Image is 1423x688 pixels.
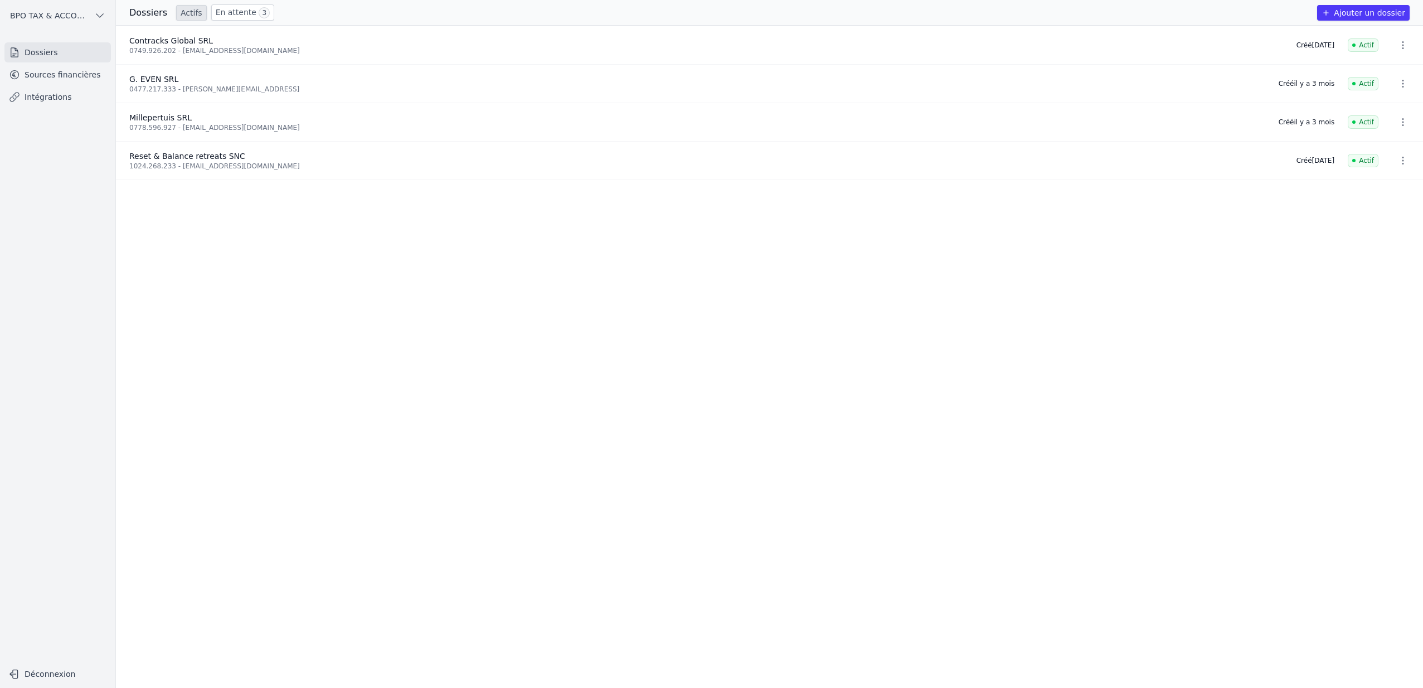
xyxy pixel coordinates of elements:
div: 1024.268.233 - [EMAIL_ADDRESS][DOMAIN_NAME] [129,162,1283,171]
div: 0477.217.333 - [PERSON_NAME][EMAIL_ADDRESS] [129,85,1265,94]
div: Créé [DATE] [1296,41,1334,50]
span: Reset & Balance retreats SNC [129,152,245,161]
div: 0749.926.202 - [EMAIL_ADDRESS][DOMAIN_NAME] [129,46,1283,55]
span: Actif [1348,77,1378,90]
div: Créé il y a 3 mois [1279,79,1334,88]
span: Millepertuis SRL [129,113,192,122]
span: Actif [1348,38,1378,52]
h3: Dossiers [129,6,167,20]
a: Intégrations [4,87,111,107]
a: Dossiers [4,42,111,62]
div: Créé [DATE] [1296,156,1334,165]
span: Contracks Global SRL [129,36,213,45]
a: En attente 3 [211,4,274,21]
button: Déconnexion [4,665,111,683]
button: BPO TAX & ACCOUNTANCY SRL [4,7,111,25]
a: Sources financières [4,65,111,85]
span: Actif [1348,115,1378,129]
button: Ajouter un dossier [1317,5,1410,21]
span: 3 [259,7,270,18]
span: Actif [1348,154,1378,167]
a: Actifs [176,5,207,21]
div: Créé il y a 3 mois [1279,118,1334,127]
div: 0778.596.927 - [EMAIL_ADDRESS][DOMAIN_NAME] [129,123,1265,132]
span: G. EVEN SRL [129,75,178,84]
span: BPO TAX & ACCOUNTANCY SRL [10,10,90,21]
